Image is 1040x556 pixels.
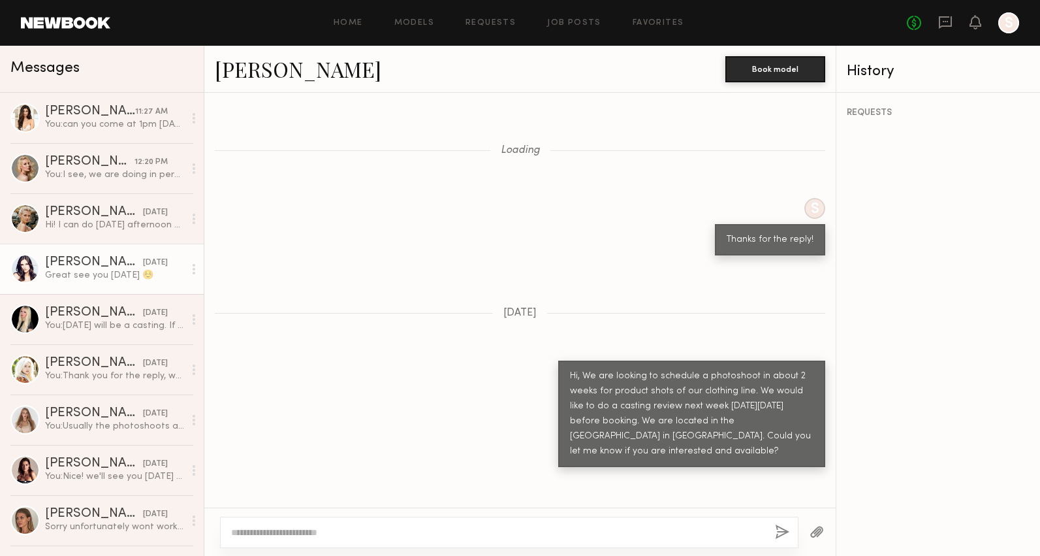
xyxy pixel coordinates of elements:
div: [PERSON_NAME] [45,407,143,420]
div: [PERSON_NAME] [45,206,143,219]
div: REQUESTS [847,108,1030,118]
a: Favorites [633,19,684,27]
a: Models [394,19,434,27]
div: [DATE] [143,307,168,319]
a: S [998,12,1019,33]
a: Job Posts [547,19,601,27]
div: 12:20 PM [134,156,168,169]
div: [PERSON_NAME] [45,508,143,521]
div: You: Nice! we'll see you [DATE] at 3:30pm [45,470,184,483]
div: [DATE] [143,508,168,521]
div: [DATE] [143,357,168,370]
div: [DATE] [143,206,168,219]
span: [DATE] [503,308,537,319]
div: [PERSON_NAME] [45,457,143,470]
div: You: Usually the photoshoots are 2-4 hours [45,420,184,433]
a: [PERSON_NAME] [215,55,381,83]
div: You: Thank you for the reply, we'll keep you on file and let you know for future projects [45,370,184,382]
button: Book model [725,56,825,82]
div: [DATE] [143,408,168,420]
span: Loading [501,145,540,156]
div: [PERSON_NAME] [45,155,134,169]
div: You: I see, we are doing in person casting for now. If you can't make it [DATE], then let's talk ... [45,169,184,181]
span: Messages [10,61,80,76]
div: You: [DATE] will be a casting. If we do the photoshoot, I see on the website that your rate is $4... [45,319,184,332]
div: [PERSON_NAME] [45,306,143,319]
a: Home [334,19,363,27]
div: Sorry unfortunately wont work for me but thank you for reaching out! [45,521,184,533]
div: Hi! I can do [DATE] afternoon after 2/3 pm. Let me know if that would work? [45,219,184,231]
div: History [847,64,1030,79]
div: Thanks for the reply! [727,233,813,248]
div: [DATE] [143,257,168,269]
a: Requests [465,19,516,27]
div: [PERSON_NAME] [45,357,143,370]
a: Book model [725,63,825,74]
div: You: can you come at 1pm [DATE]? [45,118,184,131]
div: 11:27 AM [135,106,168,118]
div: [PERSON_NAME] [45,105,135,118]
div: [PERSON_NAME] [45,256,143,269]
div: [DATE] [143,458,168,470]
div: Great see you [DATE] ☺️ [45,269,184,282]
div: Hi, We are looking to schedule a photoshoot in about 2 weeks for product shots of our clothing li... [570,369,813,459]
